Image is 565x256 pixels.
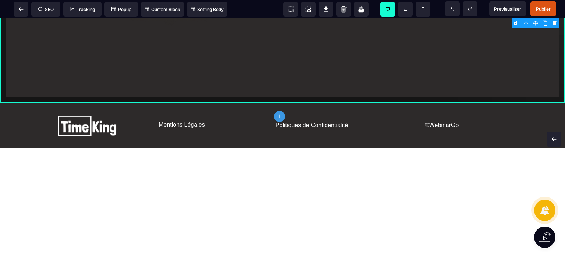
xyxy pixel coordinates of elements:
[301,2,316,17] span: Screenshot
[283,2,298,17] span: View components
[145,7,180,12] span: Custom Block
[58,97,117,118] img: a86927f235eccdfeacf706b2ebe4e209_TimeKing.webp
[38,7,54,12] span: SEO
[489,1,526,16] span: Preview
[536,6,551,12] span: Publier
[377,102,507,112] text: ©WebinarGo
[70,7,95,12] span: Tracking
[494,6,521,12] span: Previsualiser
[247,102,377,112] text: Politiques de Confidentialité
[117,101,247,112] text: Mentions Légales
[191,7,224,12] span: Setting Body
[111,7,131,12] span: Popup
